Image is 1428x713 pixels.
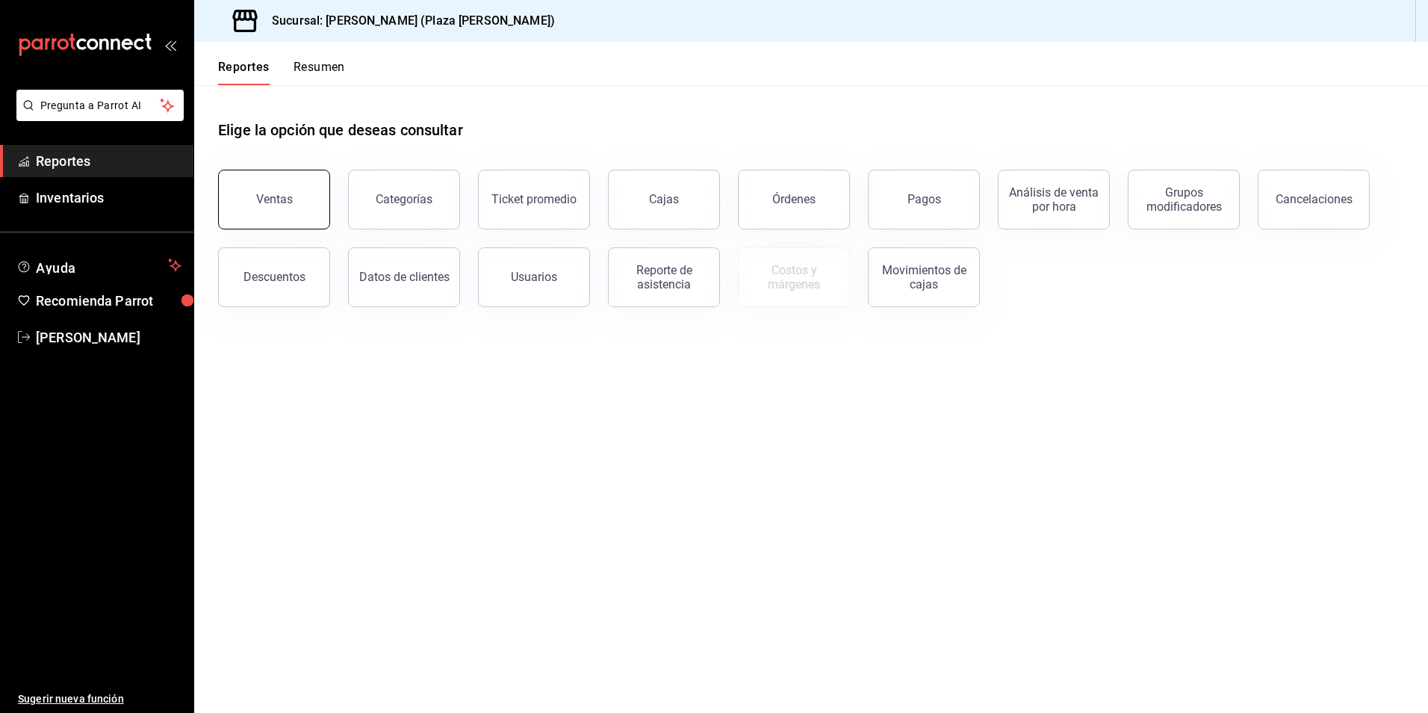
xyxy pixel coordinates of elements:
button: Usuarios [478,247,590,307]
button: Pagos [868,170,980,229]
div: Órdenes [772,192,816,206]
button: Descuentos [218,247,330,307]
button: Movimientos de cajas [868,247,980,307]
button: Órdenes [738,170,850,229]
button: Ticket promedio [478,170,590,229]
div: Movimientos de cajas [878,263,970,291]
div: Pagos [907,192,941,206]
button: Ventas [218,170,330,229]
button: Datos de clientes [348,247,460,307]
button: Resumen [294,60,345,85]
div: Ventas [256,192,293,206]
button: Reportes [218,60,270,85]
button: Categorías [348,170,460,229]
button: Contrata inventarios para ver este reporte [738,247,850,307]
button: open_drawer_menu [164,39,176,51]
div: Usuarios [511,270,557,284]
button: Grupos modificadores [1128,170,1240,229]
span: Reportes [36,151,181,171]
h3: Sucursal: [PERSON_NAME] (Plaza [PERSON_NAME]) [260,12,555,30]
span: Sugerir nueva función [18,691,181,707]
div: Ticket promedio [491,192,577,206]
div: navigation tabs [218,60,345,85]
span: [PERSON_NAME] [36,327,181,348]
h1: Elige la opción que deseas consultar [218,119,463,141]
div: Cancelaciones [1276,192,1353,206]
div: Datos de clientes [359,270,450,284]
div: Reporte de asistencia [618,263,710,291]
button: Cajas [608,170,720,229]
div: Cajas [649,192,679,206]
button: Reporte de asistencia [608,247,720,307]
span: Inventarios [36,188,181,208]
div: Descuentos [243,270,305,284]
button: Cancelaciones [1258,170,1370,229]
div: Categorías [376,192,432,206]
span: Pregunta a Parrot AI [40,98,161,114]
div: Análisis de venta por hora [1008,185,1100,214]
div: Grupos modificadores [1137,185,1230,214]
a: Pregunta a Parrot AI [10,108,184,124]
span: Recomienda Parrot [36,291,181,311]
button: Pregunta a Parrot AI [16,90,184,121]
span: Ayuda [36,256,162,274]
button: Análisis de venta por hora [998,170,1110,229]
div: Costos y márgenes [748,263,840,291]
